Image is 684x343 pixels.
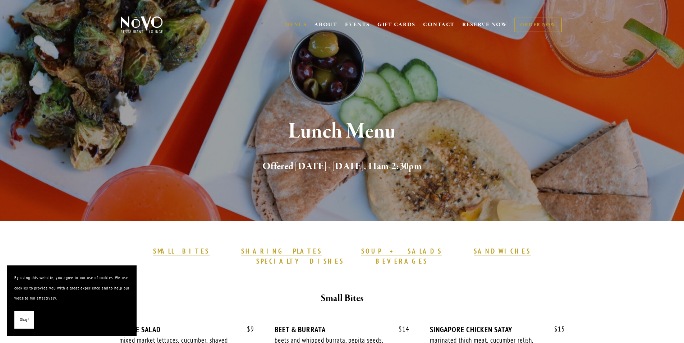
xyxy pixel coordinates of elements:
[153,247,210,256] a: SMALL BITES
[514,18,561,32] a: ORDER NOW
[314,21,338,28] a: ABOUT
[247,325,251,333] span: $
[241,247,322,256] a: SHARING PLATES
[474,247,531,256] a: SANDWICHES
[256,257,344,266] a: SPECIALTY DISHES
[423,18,455,32] a: CONTACT
[377,18,416,32] a: GIFT CARDS
[399,325,402,333] span: $
[462,18,508,32] a: RESERVE NOW
[119,325,254,334] div: HOUSE SALAD
[376,257,428,266] a: BEVERAGES
[133,120,552,143] h1: Lunch Menu
[14,273,129,303] p: By using this website, you agree to our use of cookies. We use cookies to provide you with a grea...
[554,325,558,333] span: $
[133,159,552,174] h2: Offered [DATE] - [DATE], 11am-2:30pm
[240,325,254,333] span: 9
[547,325,565,333] span: 15
[321,292,363,305] strong: Small Bites
[391,325,409,333] span: 14
[275,325,409,334] div: BEET & BURRATA
[7,265,137,336] section: Cookie banner
[361,247,442,256] a: SOUP + SALADS
[14,311,34,329] button: Okay!
[345,21,370,28] a: EVENTS
[20,315,29,325] span: Okay!
[430,325,565,334] div: SINGAPORE CHICKEN SATAY
[119,16,164,34] img: Novo Restaurant &amp; Lounge
[284,21,307,28] a: MENUS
